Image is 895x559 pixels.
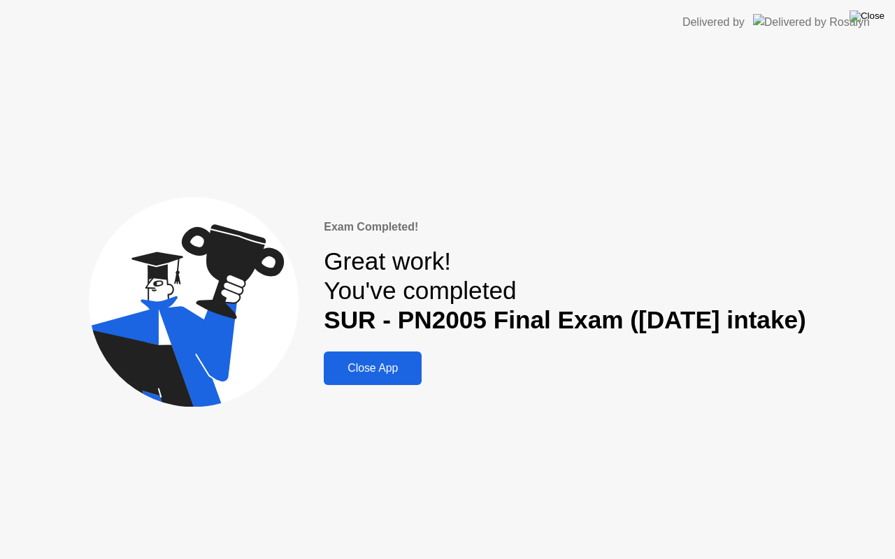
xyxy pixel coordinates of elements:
div: Close App [328,362,417,375]
img: Delivered by Rosalyn [753,14,870,30]
button: Close App [324,351,422,385]
div: Delivered by [682,14,745,31]
div: Great work! You've completed [324,247,806,335]
div: Exam Completed! [324,219,806,235]
b: SUR - PN2005 Final Exam ([DATE] intake) [324,306,806,333]
img: Close [850,10,885,22]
